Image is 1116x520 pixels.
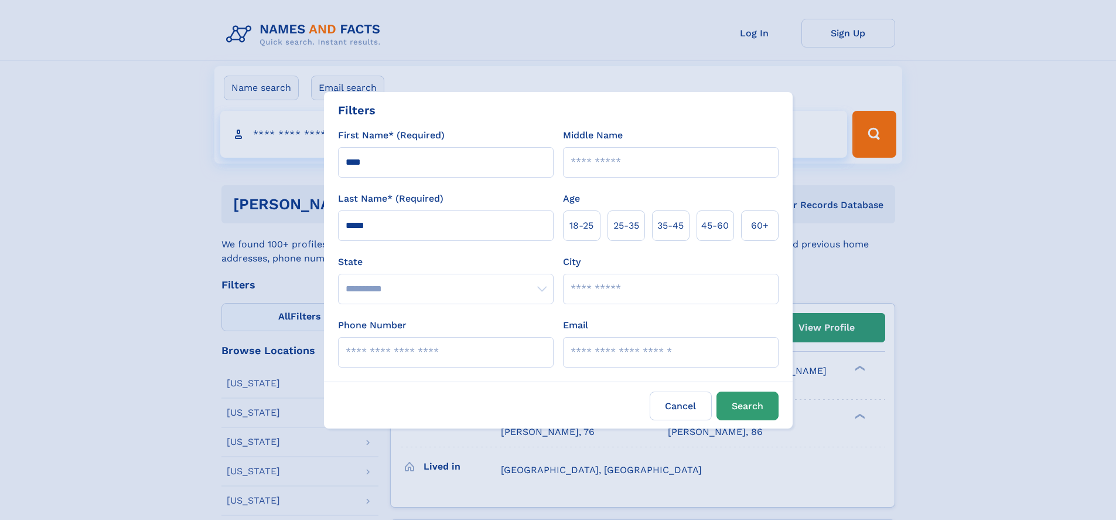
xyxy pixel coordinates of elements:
span: 45‑60 [701,219,729,233]
label: Phone Number [338,318,407,332]
div: Filters [338,101,376,119]
label: City [563,255,581,269]
label: Email [563,318,588,332]
label: State [338,255,554,269]
label: Cancel [650,392,712,420]
label: Age [563,192,580,206]
span: 18‑25 [569,219,593,233]
span: 60+ [751,219,769,233]
span: 25‑35 [613,219,639,233]
label: First Name* (Required) [338,128,445,142]
button: Search [716,392,779,420]
span: 35‑45 [657,219,684,233]
label: Middle Name [563,128,623,142]
label: Last Name* (Required) [338,192,443,206]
